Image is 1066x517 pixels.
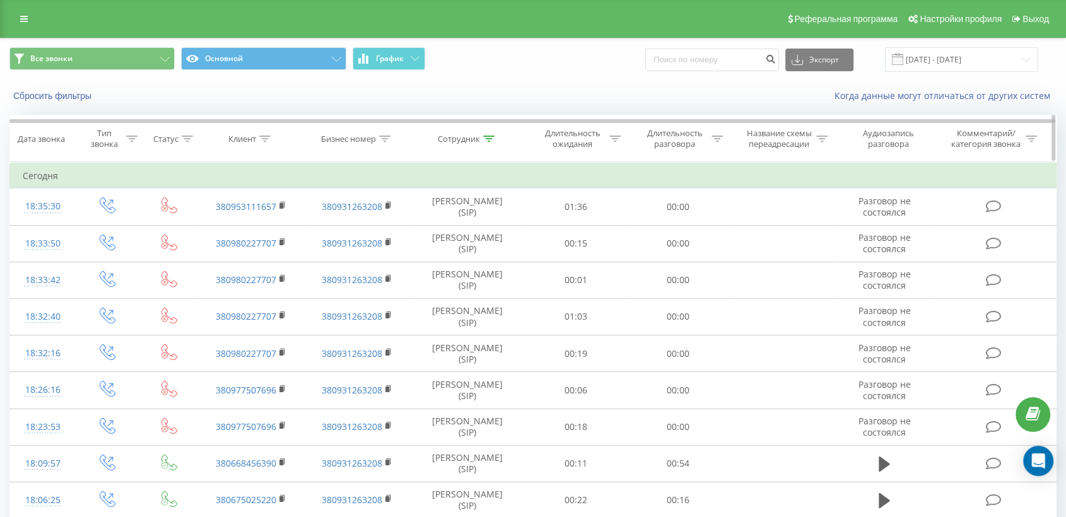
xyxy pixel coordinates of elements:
[641,128,708,149] div: Длительность разговора
[23,378,62,402] div: 18:26:16
[525,298,627,335] td: 01:03
[627,409,729,445] td: 00:00
[9,90,98,102] button: Сбросить фильтры
[794,14,898,24] span: Реферальная программа
[30,54,73,64] span: Все звонки
[858,415,910,438] span: Разговор не состоялся
[9,47,175,70] button: Все звонки
[858,378,910,402] span: Разговор не состоялся
[216,274,276,286] a: 380980227707
[746,128,813,149] div: Название схемы переадресации
[153,134,179,144] div: Статус
[23,305,62,329] div: 18:32:40
[322,494,382,506] a: 380931263208
[86,128,123,149] div: Тип звонка
[848,128,930,149] div: Аудиозапись разговора
[216,310,276,322] a: 380980227707
[410,225,524,262] td: [PERSON_NAME] (SIP)
[920,14,1002,24] span: Настройки профиля
[216,384,276,396] a: 380977507696
[23,194,62,219] div: 18:35:30
[410,409,524,445] td: [PERSON_NAME] (SIP)
[216,200,276,212] a: 380953111657
[858,268,910,291] span: Разговор не состоялся
[438,134,480,144] div: Сотрудник
[322,457,382,469] a: 380931263208
[525,189,627,225] td: 01:36
[23,268,62,293] div: 18:33:42
[410,335,524,372] td: [PERSON_NAME] (SIP)
[410,262,524,298] td: [PERSON_NAME] (SIP)
[321,134,376,144] div: Бизнес номер
[322,200,382,212] a: 380931263208
[23,341,62,366] div: 18:32:16
[1022,14,1049,24] span: Выход
[322,274,382,286] a: 380931263208
[627,445,729,482] td: 00:54
[785,49,853,71] button: Экспорт
[525,409,627,445] td: 00:18
[23,488,62,513] div: 18:06:25
[525,335,627,372] td: 00:19
[322,384,382,396] a: 380931263208
[353,47,425,70] button: График
[216,421,276,433] a: 380977507696
[410,445,524,482] td: [PERSON_NAME] (SIP)
[322,347,382,359] a: 380931263208
[1023,446,1053,476] div: Open Intercom Messenger
[23,415,62,439] div: 18:23:53
[410,189,524,225] td: [PERSON_NAME] (SIP)
[627,262,729,298] td: 00:00
[525,262,627,298] td: 00:01
[525,372,627,409] td: 00:06
[10,163,1057,189] td: Сегодня
[216,237,276,249] a: 380980227707
[322,421,382,433] a: 380931263208
[858,231,910,255] span: Разговор не состоялся
[410,298,524,335] td: [PERSON_NAME] (SIP)
[627,298,729,335] td: 00:00
[228,134,256,144] div: Клиент
[525,225,627,262] td: 00:15
[18,134,65,144] div: Дата звонка
[322,310,382,322] a: 380931263208
[627,372,729,409] td: 00:00
[23,451,62,476] div: 18:09:57
[858,195,910,218] span: Разговор не состоялся
[216,494,276,506] a: 380675025220
[858,342,910,365] span: Разговор не состоялся
[410,372,524,409] td: [PERSON_NAME] (SIP)
[627,189,729,225] td: 00:00
[181,47,346,70] button: Основной
[539,128,606,149] div: Длительность ожидания
[216,457,276,469] a: 380668456390
[645,49,779,71] input: Поиск по номеру
[23,231,62,256] div: 18:33:50
[216,347,276,359] a: 380980227707
[835,90,1057,102] a: Когда данные могут отличаться от других систем
[627,335,729,372] td: 00:00
[376,54,404,63] span: График
[627,225,729,262] td: 00:00
[322,237,382,249] a: 380931263208
[949,128,1022,149] div: Комментарий/категория звонка
[525,445,627,482] td: 00:11
[858,305,910,328] span: Разговор не состоялся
